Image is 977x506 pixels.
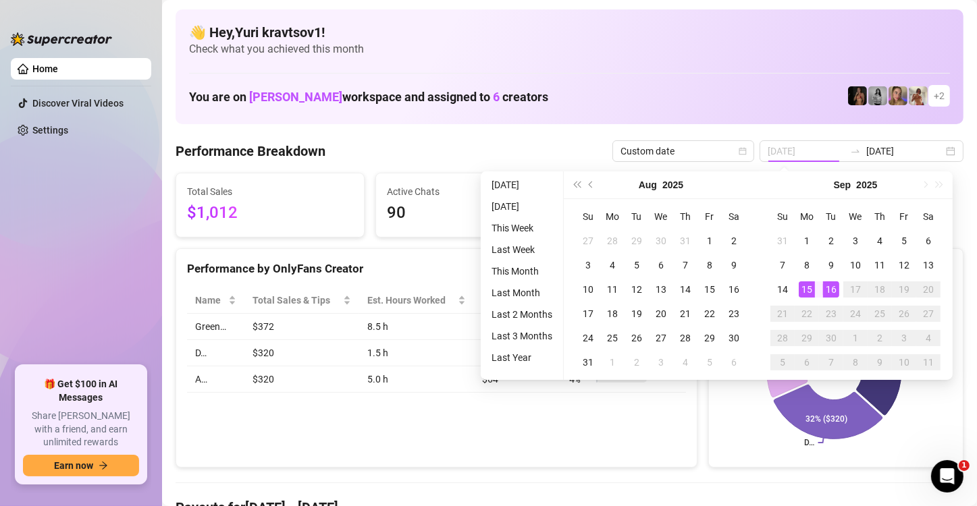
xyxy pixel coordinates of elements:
div: 6 [799,354,815,370]
span: arrow-right [99,461,108,470]
th: Name [187,287,244,314]
td: A… [187,366,244,393]
th: Th [673,204,697,229]
div: 11 [872,257,888,273]
div: 25 [604,330,620,346]
h4: 👋 Hey, Yuri kravtsov1 ! [189,23,950,42]
td: 2025-09-24 [843,302,868,326]
td: 2025-09-02 [819,229,843,253]
div: 6 [653,257,669,273]
div: 3 [580,257,596,273]
div: 9 [872,354,888,370]
div: 19 [896,281,912,298]
a: Discover Viral Videos [32,98,124,109]
div: 31 [580,354,596,370]
td: 2025-09-15 [795,277,819,302]
img: Cherry [889,86,907,105]
div: 4 [604,257,620,273]
div: 2 [823,233,839,249]
li: Last Week [486,242,558,258]
td: 2025-09-16 [819,277,843,302]
div: 22 [799,306,815,322]
td: 2025-08-01 [697,229,722,253]
span: 🎁 Get $100 in AI Messages [23,378,139,404]
td: 1.5 h [359,340,474,366]
td: Green… [187,314,244,340]
div: 30 [653,233,669,249]
span: [PERSON_NAME] [249,90,342,104]
a: Home [32,63,58,74]
div: 19 [629,306,645,322]
td: 2025-08-22 [697,302,722,326]
div: 27 [920,306,936,322]
div: 16 [726,281,742,298]
td: 2025-08-17 [576,302,600,326]
div: 6 [726,354,742,370]
td: 2025-09-23 [819,302,843,326]
img: Green [909,86,928,105]
img: logo-BBDzfeDw.svg [11,32,112,46]
div: 1 [702,233,718,249]
div: 3 [847,233,864,249]
td: $372 [244,314,359,340]
div: 30 [726,330,742,346]
h1: You are on workspace and assigned to creators [189,90,548,105]
td: 2025-09-22 [795,302,819,326]
div: 31 [677,233,693,249]
div: 5 [896,233,912,249]
div: 28 [774,330,791,346]
td: 2025-08-02 [722,229,746,253]
td: 2025-09-05 [892,229,916,253]
div: 1 [604,354,620,370]
td: 2025-08-07 [673,253,697,277]
button: Last year (Control + left) [569,171,584,198]
button: Choose a year [856,171,877,198]
th: We [843,204,868,229]
td: 2025-09-03 [843,229,868,253]
td: 2025-10-05 [770,350,795,374]
td: 2025-10-04 [916,326,941,350]
div: 3 [896,330,912,346]
div: 24 [847,306,864,322]
th: Sa [722,204,746,229]
td: 2025-09-07 [770,253,795,277]
td: 2025-08-25 [600,326,625,350]
td: 2025-09-19 [892,277,916,302]
td: 2025-07-31 [673,229,697,253]
td: 2025-10-08 [843,350,868,374]
div: 12 [896,257,912,273]
td: 2025-09-06 [722,350,746,374]
th: Sales / Hour [474,287,561,314]
div: 17 [580,306,596,322]
img: D [848,86,867,105]
div: 4 [920,330,936,346]
td: 2025-08-14 [673,277,697,302]
div: 29 [629,233,645,249]
div: 1 [799,233,815,249]
div: 8 [847,354,864,370]
div: Performance by OnlyFans Creator [187,260,686,278]
div: 22 [702,306,718,322]
td: 2025-09-18 [868,277,892,302]
td: 2025-10-03 [892,326,916,350]
div: 9 [823,257,839,273]
div: 14 [774,281,791,298]
td: 2025-10-10 [892,350,916,374]
span: Earn now [54,460,93,471]
div: 10 [580,281,596,298]
li: Last 3 Months [486,328,558,344]
td: 2025-10-11 [916,350,941,374]
td: 2025-09-14 [770,277,795,302]
td: 2025-08-10 [576,277,600,302]
th: We [649,204,673,229]
td: 2025-08-04 [600,253,625,277]
th: Mo [600,204,625,229]
div: 8 [799,257,815,273]
button: Earn nowarrow-right [23,455,139,476]
div: 7 [677,257,693,273]
th: Fr [697,204,722,229]
span: 6 [493,90,500,104]
span: to [850,146,861,157]
td: 2025-09-04 [673,350,697,374]
div: 2 [726,233,742,249]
